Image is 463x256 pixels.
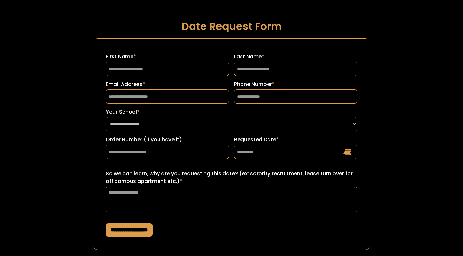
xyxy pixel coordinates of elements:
label: Your School [106,108,357,116]
label: First Name [106,53,229,60]
label: Order Number (if you have it) [106,136,229,143]
label: Last Name [234,53,357,60]
label: Phone Number [234,80,357,88]
label: Requested Date [234,136,357,143]
label: Email Address [106,80,229,88]
label: So we can learn, why are you requesting this date? (ex: sorority recruitment, lease turn over for... [106,170,357,185]
form: Request a Date Form [93,38,370,250]
h1: Date Request Form [93,21,370,32]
